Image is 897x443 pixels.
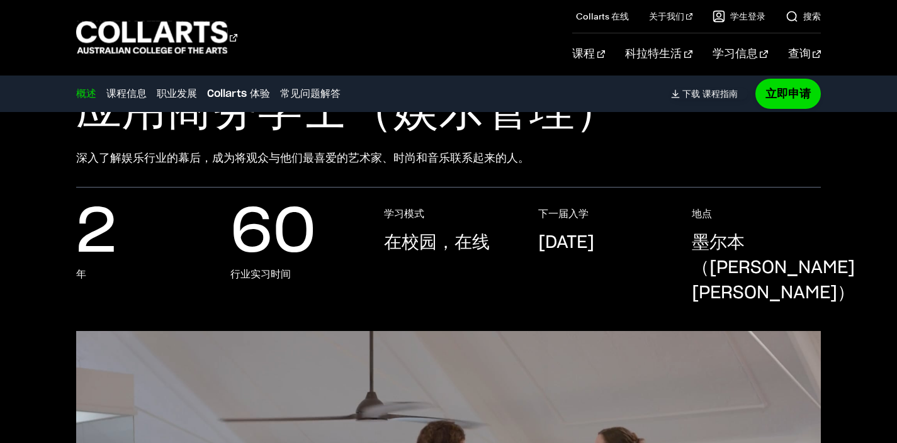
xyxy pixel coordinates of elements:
[702,89,738,99] font: 课程指南
[713,48,758,60] font: 学习信息
[106,89,147,99] font: 课程信息
[207,86,270,101] a: Collarts 体验
[625,48,682,60] font: 科拉特生活
[230,201,316,264] font: 60
[76,201,116,264] font: 2
[730,11,765,21] font: 学生登录
[649,10,692,23] a: 关于我们
[625,33,692,75] a: 科拉特生活
[692,234,855,302] font: 墨尔本（[PERSON_NAME][PERSON_NAME]）
[157,86,197,101] a: 职业发展
[76,20,237,55] div: 前往主页
[230,269,291,279] font: 行业实习时间
[765,87,811,100] font: 立即申请
[76,151,529,164] font: 深入了解娱乐行业的幕后，成为将观众与他们最喜爱的艺术家、时尚和音乐联系起来的人。
[786,10,821,23] a: 搜索
[572,48,595,60] font: 课程
[713,10,765,23] a: 学生登录
[671,88,748,99] a: 下载课程指南
[576,11,629,21] font: Collarts 在线
[692,209,712,219] font: 地点
[682,89,700,99] font: 下载
[788,33,821,75] a: 查询
[76,89,96,99] font: 概述
[280,86,341,101] a: 常见问题解答
[384,234,490,252] font: 在校园，在线
[280,89,341,99] font: 常见问题解答
[538,209,589,219] font: 下一届入学
[713,33,768,75] a: 学习信息
[649,11,684,21] font: 关于我们
[76,86,96,101] a: 概述
[803,11,821,21] font: 搜索
[788,48,811,60] font: 查询
[106,86,147,101] a: 课程信息
[572,33,605,75] a: 课程
[207,89,270,99] font: Collarts 体验
[755,79,821,108] a: 立即申请
[76,269,86,279] font: 年
[157,89,197,99] font: 职业发展
[384,209,424,219] font: 学习模式
[576,10,629,23] a: Collarts 在线
[538,234,594,252] font: [DATE]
